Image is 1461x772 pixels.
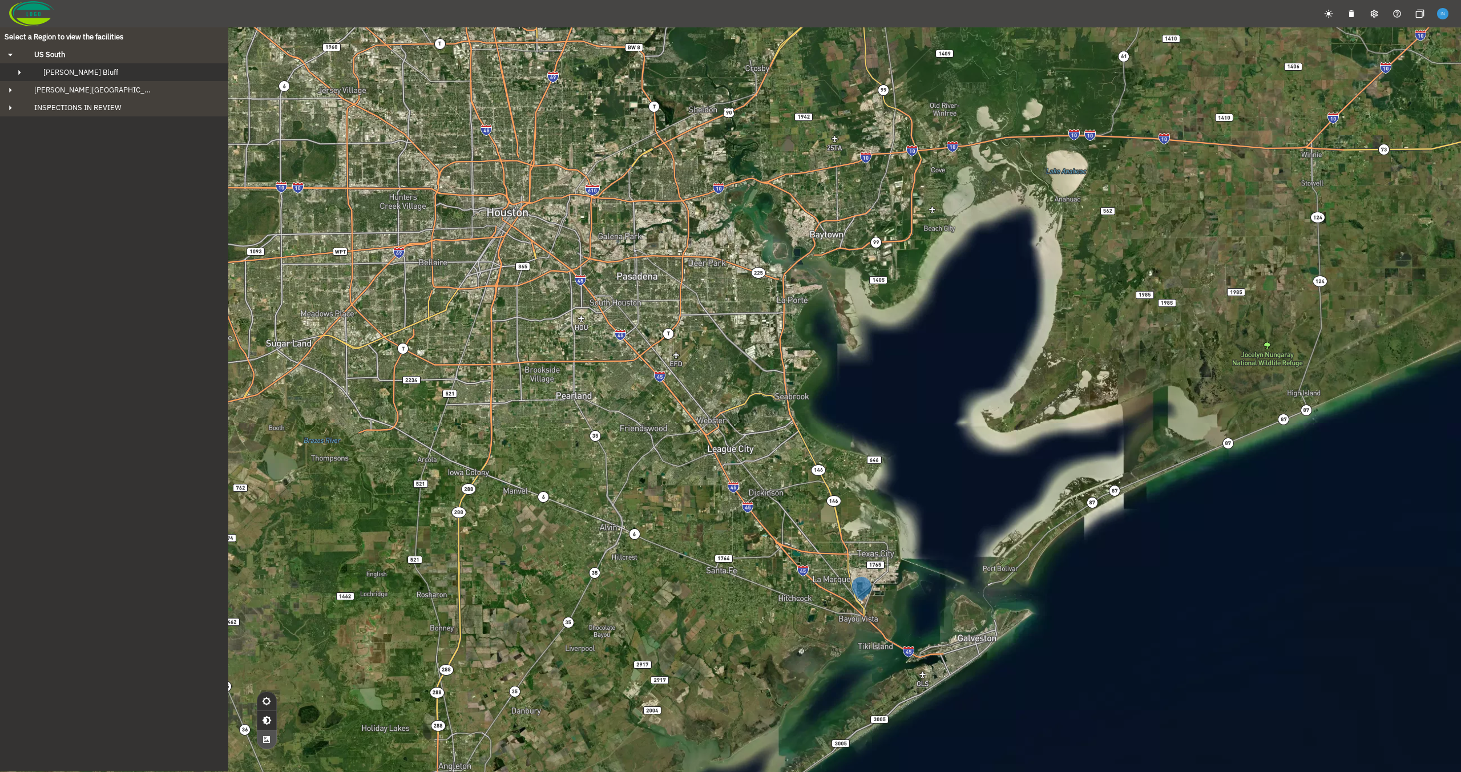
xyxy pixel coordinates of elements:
img: f6ffcea323530ad0f5eeb9c9447a59c5 [1437,8,1448,19]
img: Company Logo [9,1,54,26]
span: [PERSON_NAME][GEOGRAPHIC_DATA] [25,85,151,95]
span: INSPECTIONS IN REVIEW [25,103,122,112]
span: US South [25,50,65,59]
span: [PERSON_NAME] Bluff [43,67,118,77]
